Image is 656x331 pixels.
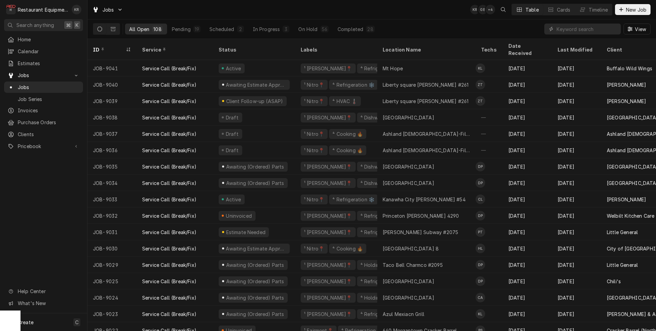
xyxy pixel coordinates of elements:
div: — [476,126,503,142]
div: [DATE] [503,158,552,175]
div: DP [476,260,485,270]
div: ¹ [PERSON_NAME]📍 [303,114,353,121]
div: Service Call (Break/Fix) [142,229,196,236]
div: Active [225,65,242,72]
div: Labels [301,46,372,53]
div: Taco Bell Charmco #2095 [383,261,443,269]
div: Service Call (Break/Fix) [142,130,196,138]
div: Service Call (Break/Fix) [142,98,196,105]
div: GB [478,5,488,14]
div: [DATE] [552,158,601,175]
div: Huston Lewis's Avatar [476,244,485,253]
div: [DATE] [552,76,601,93]
div: JOB-9041 [87,60,137,76]
div: JOB-9033 [87,191,137,207]
div: [GEOGRAPHIC_DATA] [383,179,434,187]
div: [PERSON_NAME] [607,98,646,105]
div: [DATE] [503,60,552,76]
div: ¹ [PERSON_NAME]📍 [303,179,353,187]
div: [DATE] [503,175,552,191]
div: ¹ [PERSON_NAME]📍 [303,229,353,236]
div: Azul Mexiacn Grill [383,311,424,318]
div: KR [470,5,480,14]
div: Kelli Robinette's Avatar [470,5,480,14]
div: KR [72,5,81,14]
div: [DATE] [552,207,601,224]
div: Completed [338,26,363,33]
div: Welbilt Kitchen Care [607,212,654,219]
div: ¹ [PERSON_NAME]📍 [303,261,353,269]
div: Donovan Pruitt's Avatar [476,276,485,286]
div: 28 [367,26,373,33]
button: New Job [615,4,651,15]
div: Service Call (Break/Fix) [142,147,196,154]
div: Timeline [589,6,608,13]
div: Little General [607,261,638,269]
div: Gary Beaver's Avatar [478,5,488,14]
div: 2 [238,26,243,33]
a: Home [4,34,83,45]
div: Zack Tussey's Avatar [476,80,485,89]
div: Pending [172,26,191,33]
div: Awaiting (Ordered) Parts [225,261,285,269]
button: Open search [498,4,509,15]
div: [DATE] [552,60,601,76]
div: Service Call (Break/Fix) [142,278,196,285]
a: Purchase Orders [4,117,83,128]
div: Service Call (Break/Fix) [142,212,196,219]
span: ⌘ [66,21,71,29]
div: KL [476,63,485,73]
div: KL [476,309,485,319]
a: Clients [4,129,83,140]
div: Last Modified [558,46,594,53]
div: ¹ [PERSON_NAME]📍 [303,212,353,219]
div: ⁴ Cooking 🔥 [332,245,364,252]
div: Chuck Almond's Avatar [476,293,485,302]
div: ⁴ Cooking 🔥 [332,130,364,138]
span: Create [18,319,33,325]
div: [DATE] [552,240,601,257]
span: Calendar [18,48,80,55]
div: JOB-9040 [87,76,137,93]
button: Search anything⌘K [4,19,83,31]
div: JOB-9032 [87,207,137,224]
div: [DATE] [552,142,601,158]
div: Service Call (Break/Fix) [142,196,196,203]
span: What's New [18,300,79,307]
a: Estimates [4,58,83,69]
div: DP [476,276,485,286]
input: Keyword search [557,24,617,34]
span: Invoices [18,107,80,114]
span: View [633,26,647,33]
div: DP [476,211,485,220]
div: [GEOGRAPHIC_DATA] [383,114,434,121]
div: ⁴ Holding & Warming ♨️ [360,294,416,301]
div: [PERSON_NAME] [607,81,646,88]
div: Draft [225,114,240,121]
div: Service Call (Break/Fix) [142,294,196,301]
div: Restaurant Equipment Diagnostics [18,6,68,13]
div: ZT [476,96,485,106]
div: [PERSON_NAME] [607,196,646,203]
div: JOB-9034 [87,175,137,191]
span: Jobs [102,6,114,13]
div: + 4 [486,5,495,14]
div: Estimate Needed [225,229,266,236]
div: Client Follow-up (ASAP) [225,98,284,105]
div: [DATE] [552,289,601,306]
div: ⁴ Refrigeration ❄️ [332,81,375,88]
div: JOB-9038 [87,109,137,126]
div: 108 [153,26,161,33]
div: [DATE] [503,76,552,93]
div: [DATE] [552,224,601,240]
div: Donovan Pruitt's Avatar [476,260,485,270]
div: DP [476,162,485,171]
div: [DATE] [503,240,552,257]
div: [GEOGRAPHIC_DATA] [383,294,434,301]
div: Service Call (Break/Fix) [142,114,196,121]
div: JOB-9025 [87,273,137,289]
div: 19 [195,26,199,33]
div: Ashland [DEMOGRAPHIC_DATA]-Fil-A [383,147,470,154]
div: Ashland [DEMOGRAPHIC_DATA]-Fil-A [383,130,470,138]
div: — [476,142,503,158]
